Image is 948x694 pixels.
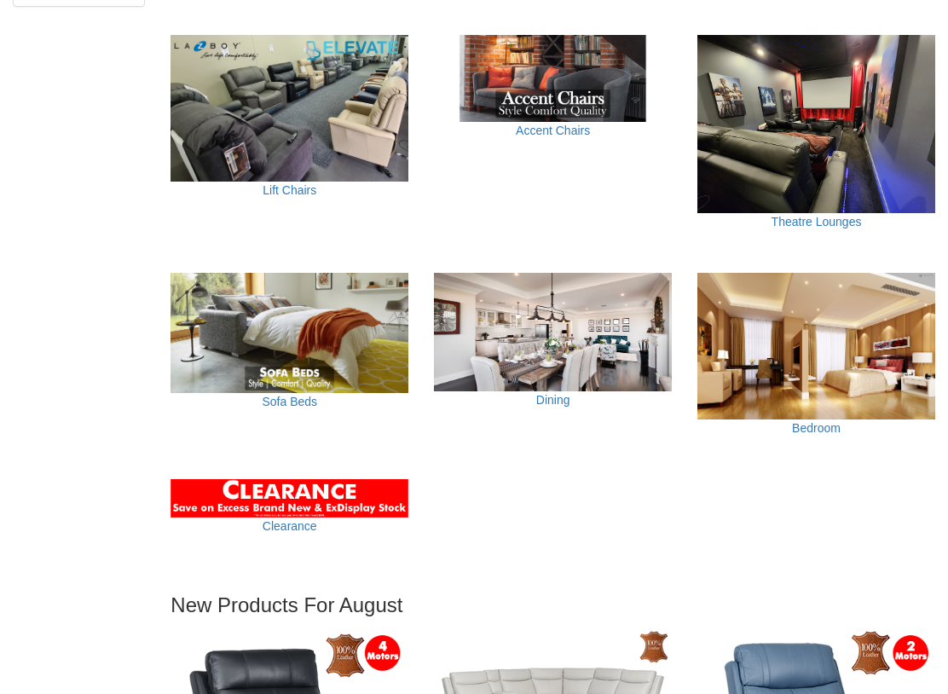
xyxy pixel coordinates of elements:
a: Accent Chairs [516,124,590,137]
a: Bedroom [792,421,841,435]
img: Dining [434,273,672,391]
img: Accent Chairs [434,35,672,122]
a: Theatre Lounges [772,215,862,228]
img: Bedroom [697,273,935,419]
a: Clearance [263,519,317,533]
a: Sofa Beds [262,395,317,408]
h3: New Products For August [171,594,935,616]
a: Lift Chairs [263,183,316,197]
img: Clearance [171,479,408,518]
img: Theatre Lounges [697,35,935,213]
img: Lift Chairs [171,35,408,182]
a: Dining [536,393,570,407]
img: Sofa Beds [171,273,408,393]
